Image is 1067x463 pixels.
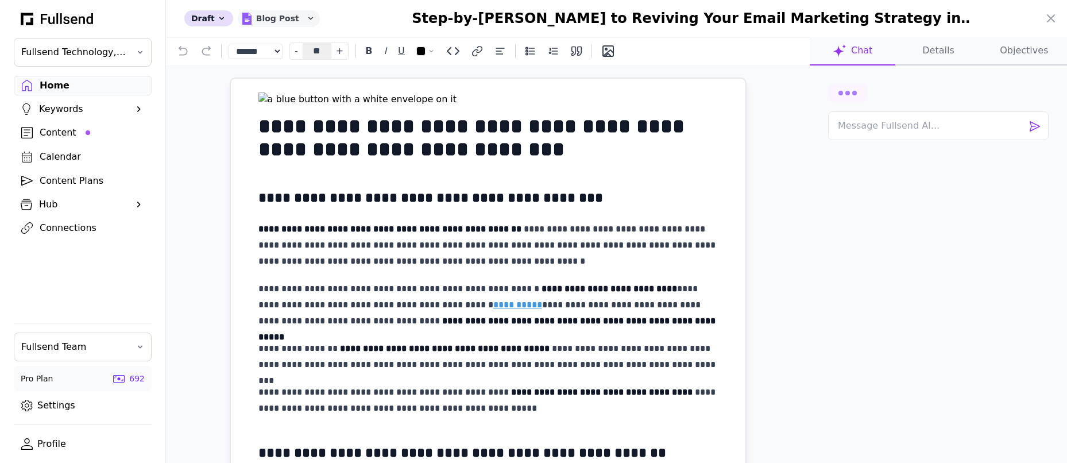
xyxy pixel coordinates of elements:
[238,10,320,27] div: Blog Post
[895,37,981,65] button: Details
[381,42,389,60] button: I
[258,92,718,106] img: a blue button with a white envelope on it
[396,42,407,60] button: U
[492,43,508,59] button: Text alignment
[403,9,971,28] h1: Step-by-[PERSON_NAME] to Reviving Your Email Marketing Strategy in [DATE]
[363,42,374,60] button: B
[981,37,1067,65] button: Objectives
[331,43,348,59] button: +
[398,45,405,56] u: U
[384,45,386,56] em: I
[365,45,372,56] strong: B
[810,37,895,65] button: Chat
[444,42,462,60] button: Code block
[523,43,539,59] button: Bullet list
[290,43,303,59] button: -
[184,10,233,26] div: Draft
[569,43,585,59] button: Blockquote
[546,43,562,59] button: Numbered list
[599,42,617,60] button: Insert image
